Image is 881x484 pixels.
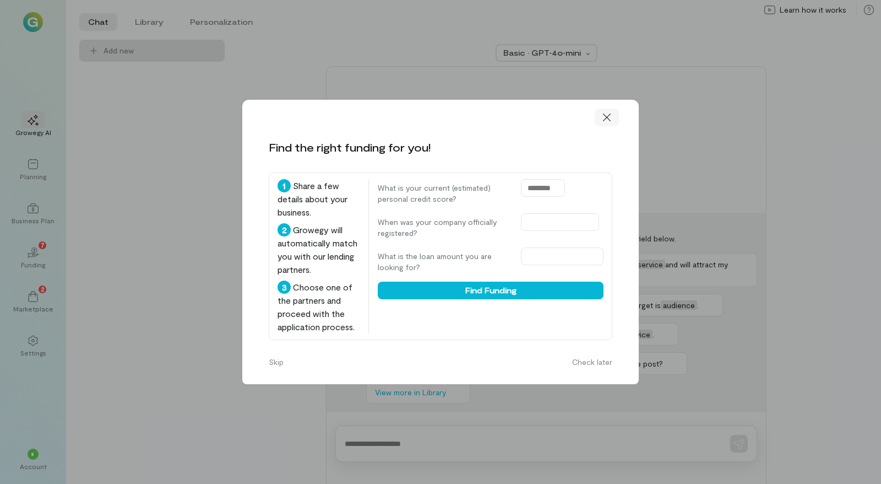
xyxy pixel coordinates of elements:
[378,217,510,239] label: When was your company officially registered?
[278,281,360,334] div: Choose one of the partners and proceed with the application process.
[378,282,603,299] button: Find Funding
[262,353,290,371] button: Skip
[278,179,291,192] div: 1
[278,223,291,236] div: 2
[565,353,619,371] button: Check later
[269,139,431,155] div: Find the right funding for you!
[378,182,510,205] label: What is your current (estimated) personal credit score?
[278,281,291,294] div: 3
[278,179,360,219] div: Share a few details about your business.
[378,251,510,273] label: What is the loan amount you are looking for?
[278,223,360,276] div: Growegy will automatically match you with our lending partners.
